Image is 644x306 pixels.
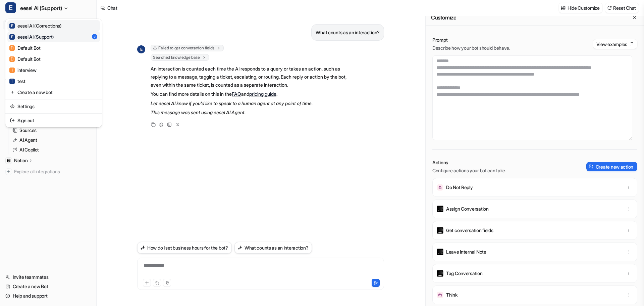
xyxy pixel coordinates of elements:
[9,22,62,29] div: eesel AI (Corrections)
[9,56,15,62] span: D
[9,78,25,85] div: test
[9,23,15,29] span: E
[9,68,15,73] span: I
[7,115,100,126] a: Sign out
[9,34,15,40] span: E
[9,67,36,74] div: interview
[7,87,100,98] a: Create a new bot
[5,2,16,13] span: E
[10,117,15,124] img: reset
[7,101,100,112] a: Settings
[10,103,15,110] img: reset
[9,45,15,51] span: D
[9,79,15,84] span: T
[10,89,15,96] img: reset
[5,19,102,127] div: Eeesel AI (Support)
[20,3,62,13] span: eesel AI (Support)
[9,55,41,62] div: Default Bot
[9,33,54,40] div: eesel AI (Support)
[9,44,41,51] div: Default Bot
